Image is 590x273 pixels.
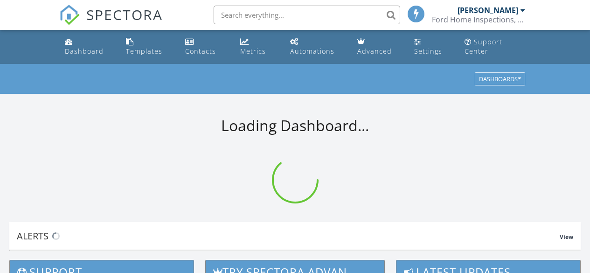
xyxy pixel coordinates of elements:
div: Settings [414,47,442,56]
a: Metrics [236,34,279,60]
div: [PERSON_NAME] [458,6,518,15]
a: Dashboard [61,34,115,60]
a: SPECTORA [59,13,163,32]
a: Settings [410,34,453,60]
div: Metrics [240,47,266,56]
a: Advanced [354,34,403,60]
img: The Best Home Inspection Software - Spectora [59,5,80,25]
a: Contacts [181,34,229,60]
div: Templates [126,47,162,56]
span: SPECTORA [86,5,163,24]
div: Alerts [17,230,560,242]
div: Advanced [357,47,392,56]
div: Support Center [465,37,502,56]
div: Automations [290,47,334,56]
div: Ford Home Inspections, PLLC [432,15,525,24]
div: Dashboards [479,76,521,83]
div: Contacts [185,47,216,56]
a: Support Center [461,34,529,60]
a: Automations (Basic) [286,34,346,60]
div: Dashboard [65,47,104,56]
a: Templates [122,34,174,60]
button: Dashboards [475,73,525,86]
span: View [560,233,573,241]
input: Search everything... [214,6,400,24]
